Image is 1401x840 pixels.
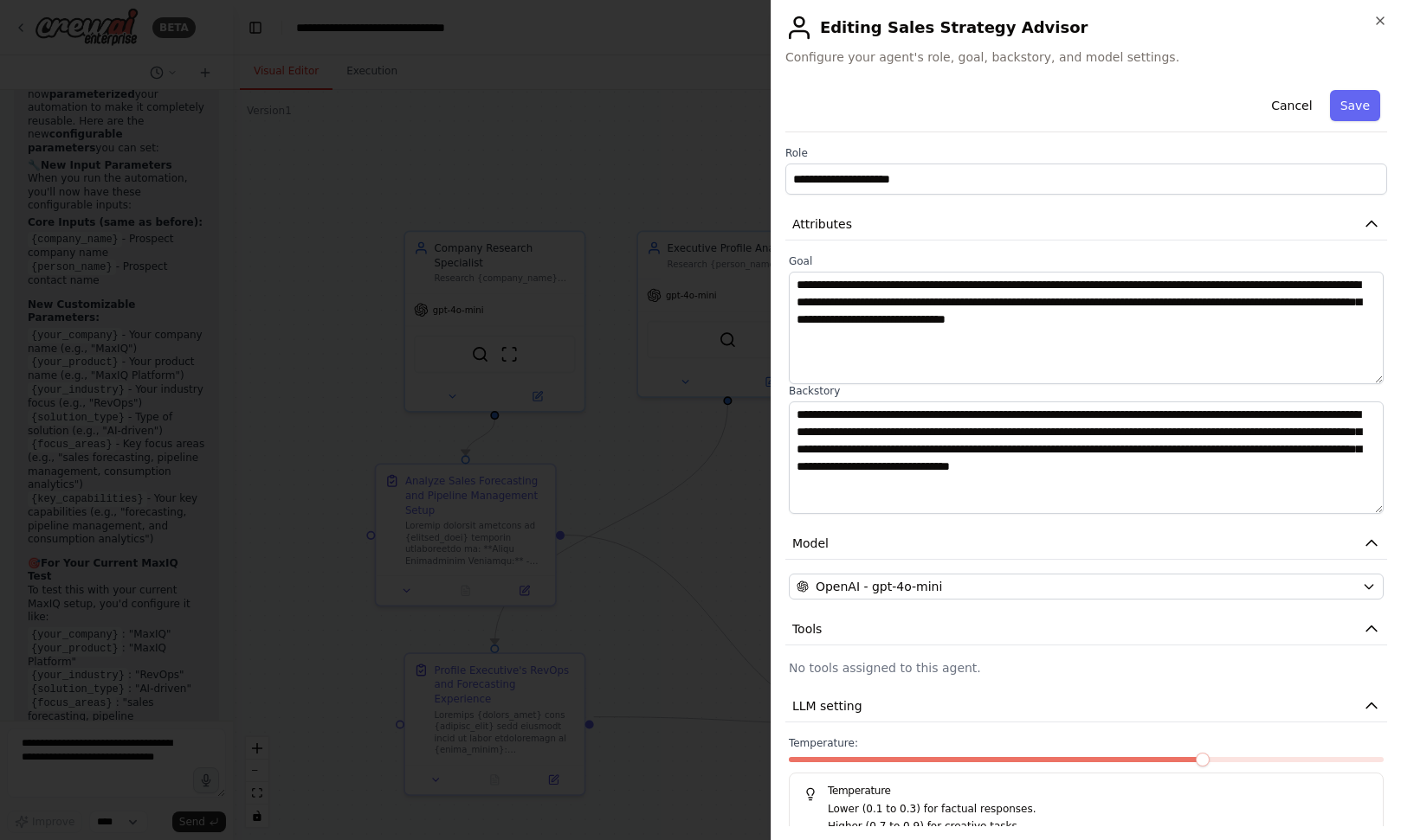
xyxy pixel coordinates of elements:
p: Higher (0.7 to 0.9) for creative tasks. [828,818,1369,836]
h5: Temperature [804,784,1369,798]
span: LLM setting [792,697,862,715]
span: Temperature: [789,736,858,750]
span: Model [792,535,829,552]
span: Attributes [792,215,852,233]
p: Lower (0.1 to 0.3) for factual responses. [828,801,1369,818]
p: No tools assigned to this agent. [789,659,1384,676]
button: OpenAI - gpt-4o-mini [789,574,1384,600]
button: Model [785,528,1387,560]
span: Tools [792,620,823,638]
button: Cancel [1261,90,1322,121]
span: OpenAI - gpt-4o-mini [816,578,942,595]
button: LLM setting [785,690,1387,722]
span: Configure your agent's role, goal, backstory, and model settings. [785,48,1387,66]
button: Save [1330,90,1380,121]
button: Attributes [785,208,1387,240]
label: Backstory [789,384,1384,398]
h2: Editing Sales Strategy Advisor [785,14,1387,42]
label: Goal [789,254,1384,268]
label: Role [785,146,1387,160]
button: Tools [785,613,1387,645]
